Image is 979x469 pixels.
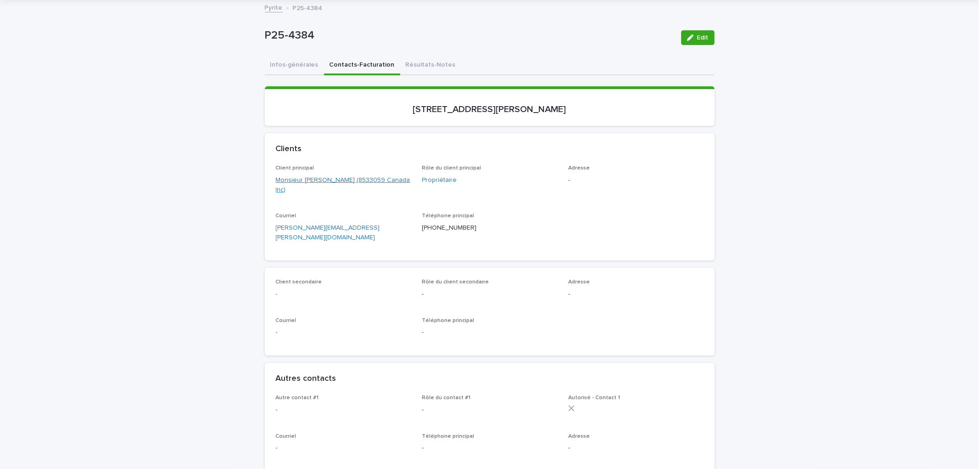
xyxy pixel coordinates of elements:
a: Monsieur [PERSON_NAME] (8533059 Canada Inc) [276,175,411,195]
span: Téléphone principal [422,434,474,439]
p: - [568,443,704,453]
span: Courriel [276,434,296,439]
p: - [276,405,411,415]
p: - [276,328,411,337]
span: Adresse [568,434,590,439]
span: Autorisé - Contact 1 [568,395,620,401]
p: - [276,289,411,299]
a: Propriétaire [422,175,457,185]
p: - [568,289,704,299]
h2: Clients [276,144,302,154]
span: Rôle du client secondaire [422,279,489,285]
button: Résultats-Notes [400,56,461,75]
a: [PERSON_NAME][EMAIL_ADDRESS][PERSON_NAME][DOMAIN_NAME] [276,225,380,241]
p: [PHONE_NUMBER] [422,223,557,233]
span: Adresse [568,279,590,285]
p: - [568,175,704,185]
p: [STREET_ADDRESS][PERSON_NAME] [276,104,704,115]
span: Edit [697,34,709,41]
p: - [276,443,411,453]
a: Pyrite [265,2,283,12]
span: Client secondaire [276,279,322,285]
button: Contacts-Facturation [324,56,400,75]
span: Courriel [276,213,296,219]
p: P25-4384 [265,29,674,42]
span: Rôle du contact #1 [422,395,470,401]
span: Client principal [276,165,314,171]
span: Adresse [568,165,590,171]
button: Infos-générales [265,56,324,75]
span: Téléphone principal [422,213,474,219]
button: Edit [681,30,715,45]
span: Rôle du client principal [422,165,481,171]
span: Autre contact #1 [276,395,319,401]
span: Téléphone principal [422,318,474,323]
h2: Autres contacts [276,374,336,384]
span: Courriel [276,318,296,323]
p: P25-4384 [293,2,323,12]
p: - [422,405,557,415]
p: - [422,443,557,453]
p: - [422,328,557,337]
p: - [422,289,557,299]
